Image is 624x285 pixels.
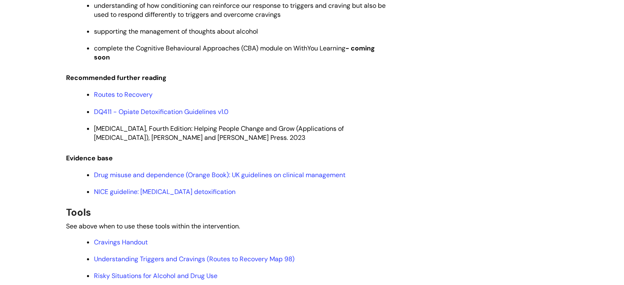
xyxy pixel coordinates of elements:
span: supporting the management of thoughts about alcohol [94,27,258,36]
a: Understanding Triggers and Cravings (Routes to Recovery Map 98) [94,255,295,263]
a: DQ411 - Opiate Detoxification Guidelines v1.0 [94,107,229,116]
span: Evidence base [66,154,113,162]
a: Risky Situations for Alcohol and Drug Use [94,271,217,280]
a: Routes to Recovery [94,90,153,99]
span: understanding of how conditioning can reinforce our response to triggers and craving but also be ... [94,1,386,19]
span: See above when to use these tools within the intervention. [66,222,240,230]
a: NICE guideline: [MEDICAL_DATA] detoxification [94,187,235,196]
a: Drug misuse and dependence (Orange Book): UK guidelines on clinical management [94,171,345,179]
span: Tools [66,206,91,219]
span: Recommended further reading [66,73,167,82]
span: complete the Cognitive Behavioural Approaches (CBA) module on WithYou Learning [94,44,375,62]
span: [MEDICAL_DATA], Fourth Edition: Helping People Change and Grow (Applications of [MEDICAL_DATA]), ... [94,124,344,142]
a: Cravings Handout [94,238,148,246]
strong: - coming soon [94,44,375,62]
